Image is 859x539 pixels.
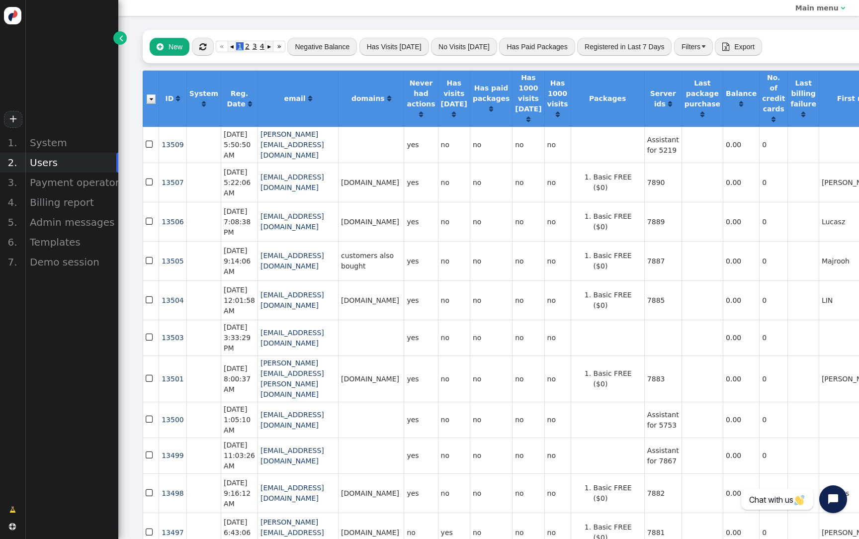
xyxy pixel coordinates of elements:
td: yes [404,438,437,473]
td: no [544,127,571,163]
a: [EMAIL_ADDRESS][DOMAIN_NAME] [260,447,324,465]
td: yes [404,163,437,202]
span: [DATE] 8:00:37 AM [224,364,251,393]
span: [DATE] 9:16:12 AM [224,479,251,508]
button: Filters [674,38,713,56]
td: no [512,127,544,163]
a: [EMAIL_ADDRESS][DOMAIN_NAME] [260,329,324,347]
li: Basic FREE ($0) [594,290,642,311]
span: Click to sort [700,111,704,118]
div: Payment operators [25,173,118,192]
a: [EMAIL_ADDRESS][DOMAIN_NAME] [260,252,324,270]
span: [DATE] 7:08:38 PM [224,207,251,236]
b: Last billing failure [790,79,816,108]
button:  Export [715,38,762,56]
b: ID [166,94,174,102]
td: 7889 [644,202,682,241]
b: Server ids [650,90,676,108]
a:  [556,110,560,118]
div: Billing report [25,192,118,212]
a: ◂ [228,41,236,52]
td: no [438,163,470,202]
td: no [438,241,470,280]
span: [DATE] 3:33:29 PM [224,323,251,352]
td: no [544,438,571,473]
a:  [2,501,23,519]
a:  [308,94,312,102]
div: Demo session [25,252,118,272]
td: no [438,280,470,320]
td: no [470,473,512,513]
button: Negative Balance [287,38,357,56]
li: Basic FREE ($0) [594,483,642,504]
span: 13497 [162,529,184,537]
a: 13505 [162,257,184,265]
td: 0.00 [723,202,759,241]
td: yes [404,127,437,163]
b: Last package purchase [685,79,720,108]
a:  [176,94,180,102]
td: no [512,163,544,202]
span:  [146,526,155,539]
li: Basic FREE ($0) [594,368,642,389]
span:  [146,215,155,228]
span:  [119,33,123,43]
button:  [192,38,214,56]
span:  [146,331,155,344]
td: 0 [759,473,787,513]
a: [EMAIL_ADDRESS][DOMAIN_NAME] [260,484,324,502]
div: Admin messages [25,212,118,232]
a: 13506 [162,218,184,226]
button: Has Visits [DATE] [359,38,429,56]
li: Basic FREE ($0) [594,172,642,193]
td: 0.00 [723,438,759,473]
a:  [700,110,704,118]
span:  [841,4,845,11]
td: [DOMAIN_NAME] [338,202,404,241]
td: yes [404,473,437,513]
td: 0 [759,202,787,241]
a: 13504 [162,296,184,304]
span:  [146,138,155,151]
span: 2 [244,42,251,50]
span:  [146,449,155,462]
a:  [489,105,493,113]
b: System [189,90,218,97]
td: no [544,241,571,280]
a: [EMAIL_ADDRESS][DOMAIN_NAME] [260,173,324,191]
td: yes [404,402,437,438]
span:  [157,43,164,51]
span:  [9,505,16,515]
b: Balance [726,90,757,97]
td: 7882 [644,473,682,513]
span: Click to sort [452,111,456,118]
a: 13503 [162,334,184,342]
td: [DOMAIN_NAME] [338,473,404,513]
span: 1 [236,42,244,50]
a:  [801,110,805,118]
span: Click to sort [202,100,206,107]
td: 7885 [644,280,682,320]
span: Click to sort [739,100,743,107]
td: no [438,320,470,356]
span: Click to sort [801,111,805,118]
td: 0 [759,163,787,202]
td: no [512,402,544,438]
td: no [438,202,470,241]
td: no [512,356,544,402]
a: [PERSON_NAME][EMAIL_ADDRESS][DOMAIN_NAME] [260,130,324,159]
td: no [470,280,512,320]
td: 0 [759,320,787,356]
a: 13499 [162,451,184,459]
td: no [470,356,512,402]
td: [DOMAIN_NAME] [338,280,404,320]
td: 7883 [644,356,682,402]
td: no [470,402,512,438]
td: 0 [759,402,787,438]
a: 13500 [162,416,184,424]
td: no [544,402,571,438]
span: [DATE] 12:01:58 AM [224,286,255,315]
td: yes [404,280,437,320]
td: no [544,473,571,513]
